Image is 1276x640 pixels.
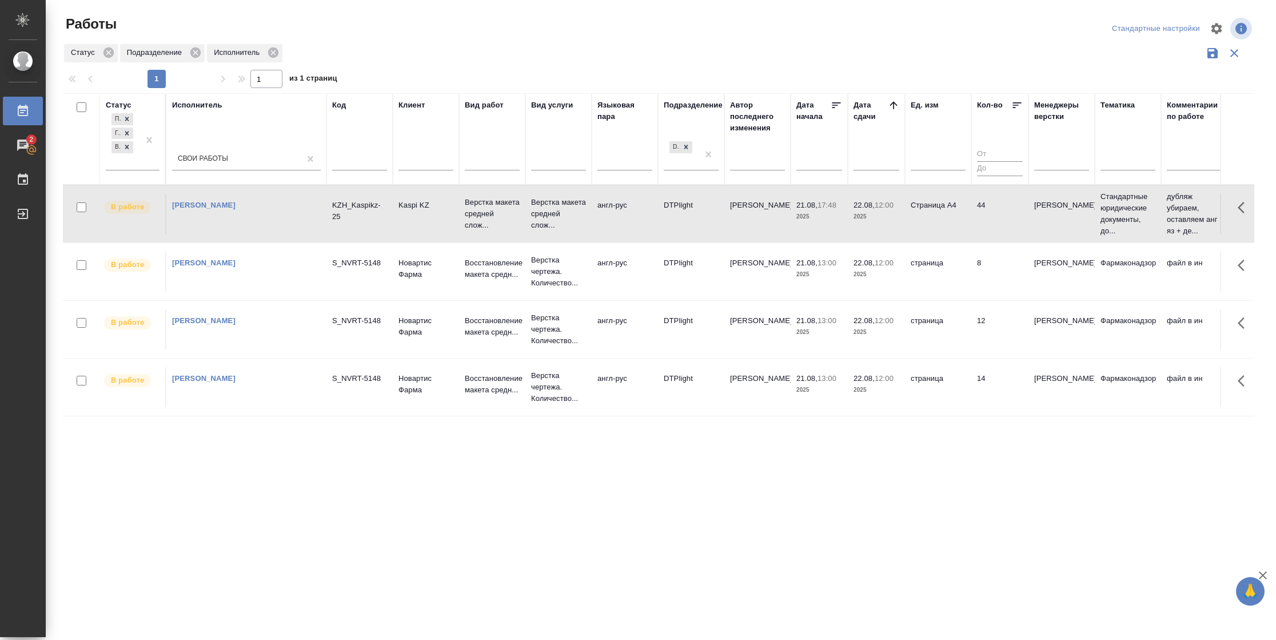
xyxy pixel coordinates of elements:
[730,100,785,134] div: Автор последнего изменения
[1100,373,1155,384] p: Фармаконадзор
[724,309,791,349] td: [PERSON_NAME]
[905,194,971,234] td: Страница А4
[1241,579,1260,603] span: 🙏
[398,200,453,211] p: Kaspi KZ
[796,100,831,122] div: Дата начала
[971,367,1028,407] td: 14
[818,201,836,209] p: 17:48
[854,384,899,396] p: 2025
[465,315,520,338] p: Восстановление макета средн...
[1100,257,1155,269] p: Фармаконадзор
[1231,252,1258,279] button: Здесь прячутся важные кнопки
[592,309,658,349] td: англ-рус
[1100,100,1135,111] div: Тематика
[658,252,724,292] td: DTPlight
[332,257,387,269] div: S_NVRT-5148
[1167,315,1222,327] p: файл в ин
[1223,42,1245,64] button: Сбросить фильтры
[796,211,842,222] p: 2025
[332,100,346,111] div: Код
[111,201,144,213] p: В работе
[465,197,520,231] p: Верстка макета средней слож...
[854,374,875,383] p: 22.08,
[911,100,939,111] div: Ед. изм
[971,194,1028,234] td: 44
[818,374,836,383] p: 13:00
[63,15,117,33] span: Работы
[875,316,894,325] p: 12:00
[977,161,1023,176] input: До
[172,316,236,325] a: [PERSON_NAME]
[172,374,236,383] a: [PERSON_NAME]
[103,315,159,331] div: Исполнитель выполняет работу
[531,370,586,404] p: Верстка чертежа. Количество...
[592,252,658,292] td: англ-рус
[332,315,387,327] div: S_NVRT-5148
[398,373,453,396] p: Новартис Фарма
[111,317,144,328] p: В работе
[1100,191,1155,237] p: Стандартные юридические документы, до...
[592,367,658,407] td: англ-рус
[172,100,222,111] div: Исполнитель
[658,309,724,349] td: DTPlight
[668,140,693,154] div: DTPlight
[977,100,1003,111] div: Кол-во
[1100,315,1155,327] p: Фармаконадзор
[1034,315,1089,327] p: [PERSON_NAME]
[796,259,818,267] p: 21.08,
[796,316,818,325] p: 21.08,
[110,112,134,126] div: Подбор, Готов к работе, В работе
[465,373,520,396] p: Восстановление макета средн...
[111,128,121,140] div: Готов к работе
[531,197,586,231] p: Верстка макета средней слож...
[971,252,1028,292] td: 8
[796,374,818,383] p: 21.08,
[977,148,1023,162] input: От
[398,315,453,338] p: Новартис Фарма
[658,194,724,234] td: DTPlight
[1231,367,1258,395] button: Здесь прячутся важные кнопки
[332,200,387,222] div: KZH_Kaspikz-25
[854,316,875,325] p: 22.08,
[531,255,586,289] p: Верстка чертежа. Количество...
[1231,309,1258,337] button: Здесь прячутся важные кнопки
[796,327,842,338] p: 2025
[127,47,186,58] p: Подразделение
[658,367,724,407] td: DTPlight
[669,141,680,153] div: DTPlight
[531,100,573,111] div: Вид услуги
[22,134,40,145] span: 2
[398,100,425,111] div: Клиент
[875,374,894,383] p: 12:00
[1109,20,1203,38] div: split button
[289,71,337,88] span: из 1 страниц
[465,100,504,111] div: Вид работ
[103,257,159,273] div: Исполнитель выполняет работу
[111,259,144,271] p: В работе
[465,257,520,280] p: Восстановление макета средн...
[1236,577,1265,606] button: 🙏
[796,201,818,209] p: 21.08,
[1167,191,1222,237] p: дубляж убираем, оставляем анг яз + де...
[818,316,836,325] p: 13:00
[1202,42,1223,64] button: Сохранить фильтры
[207,44,282,62] div: Исполнитель
[905,367,971,407] td: страница
[110,126,134,141] div: Подбор, Готов к работе, В работе
[531,312,586,347] p: Верстка чертежа. Количество...
[103,200,159,215] div: Исполнитель выполняет работу
[905,252,971,292] td: страница
[796,269,842,280] p: 2025
[172,259,236,267] a: [PERSON_NAME]
[71,47,99,58] p: Статус
[111,113,121,125] div: Подбор
[724,367,791,407] td: [PERSON_NAME]
[854,211,899,222] p: 2025
[1203,15,1230,42] span: Настроить таблицу
[1230,18,1254,39] span: Посмотреть информацию
[3,131,43,160] a: 2
[664,100,723,111] div: Подразделение
[1167,257,1222,269] p: файл в ин
[178,154,228,164] div: Свои работы
[724,252,791,292] td: [PERSON_NAME]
